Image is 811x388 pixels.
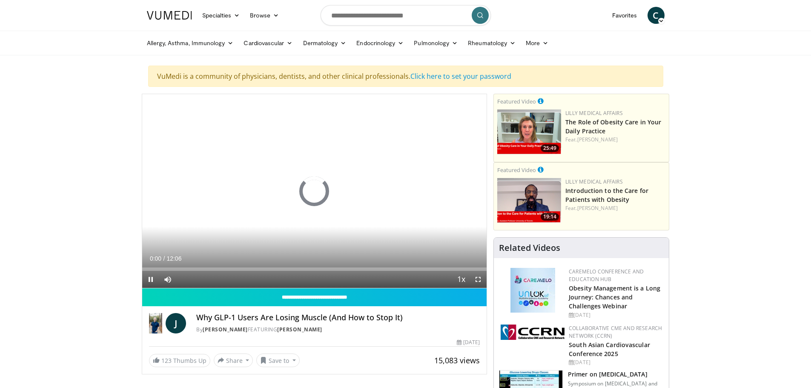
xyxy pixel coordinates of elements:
div: Feat. [565,204,665,212]
h3: Primer on [MEDICAL_DATA] [568,370,664,379]
button: Share [214,354,253,367]
span: 12:06 [166,255,181,262]
span: 0:00 [150,255,161,262]
img: VuMedi Logo [147,11,192,20]
a: Allergy, Asthma, Immunology [142,34,239,52]
span: 15,083 views [434,355,480,365]
a: Click here to set your password [410,72,511,81]
div: Progress Bar [142,267,487,271]
a: [PERSON_NAME] [577,136,618,143]
a: [PERSON_NAME] [203,326,248,333]
img: a04ee3ba-8487-4636-b0fb-5e8d268f3737.png.150x105_q85_autocrop_double_scale_upscale_version-0.2.png [501,325,565,340]
img: acc2e291-ced4-4dd5-b17b-d06994da28f3.png.150x105_q85_crop-smart_upscale.png [497,178,561,223]
a: Collaborative CME and Research Network (CCRN) [569,325,662,339]
a: J [166,313,186,333]
span: 25:49 [541,144,559,152]
a: C [648,7,665,24]
a: 25:49 [497,109,561,154]
div: By FEATURING [196,326,480,333]
input: Search topics, interventions [321,5,491,26]
a: Browse [245,7,284,24]
button: Save to [256,354,300,367]
img: e1208b6b-349f-4914-9dd7-f97803bdbf1d.png.150x105_q85_crop-smart_upscale.png [497,109,561,154]
a: Rheumatology [463,34,521,52]
div: [DATE] [569,311,662,319]
div: Feat. [565,136,665,144]
a: 123 Thumbs Up [149,354,210,367]
a: Lilly Medical Affairs [565,178,623,185]
a: [PERSON_NAME] [277,326,322,333]
span: 123 [161,356,172,365]
div: [DATE] [569,359,662,366]
a: Pulmonology [409,34,463,52]
button: Playback Rate [453,271,470,288]
img: Dr. Jordan Rennicke [149,313,163,333]
a: Cardiovascular [238,34,298,52]
a: Endocrinology [351,34,409,52]
small: Featured Video [497,166,536,174]
button: Pause [142,271,159,288]
a: South Asian Cardiovascular Conference 2025 [569,341,650,358]
button: Fullscreen [470,271,487,288]
a: More [521,34,553,52]
h4: Related Videos [499,243,560,253]
span: / [163,255,165,262]
div: [DATE] [457,339,480,346]
button: Mute [159,271,176,288]
a: Dermatology [298,34,352,52]
a: Introduction to the Care for Patients with Obesity [565,187,648,204]
a: Lilly Medical Affairs [565,109,623,117]
small: Featured Video [497,98,536,105]
span: 19:14 [541,213,559,221]
video-js: Video Player [142,94,487,288]
a: The Role of Obesity Care in Your Daily Practice [565,118,661,135]
img: 45df64a9-a6de-482c-8a90-ada250f7980c.png.150x105_q85_autocrop_double_scale_upscale_version-0.2.jpg [510,268,555,313]
a: Specialties [197,7,245,24]
a: [PERSON_NAME] [577,204,618,212]
div: VuMedi is a community of physicians, dentists, and other clinical professionals. [148,66,663,87]
a: Obesity Management is a Long Journey: Chances and Challenges Webinar [569,284,660,310]
a: CaReMeLO Conference and Education Hub [569,268,644,283]
a: Favorites [607,7,642,24]
h4: Why GLP-1 Users Are Losing Muscle (And How to Stop It) [196,313,480,322]
a: 19:14 [497,178,561,223]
